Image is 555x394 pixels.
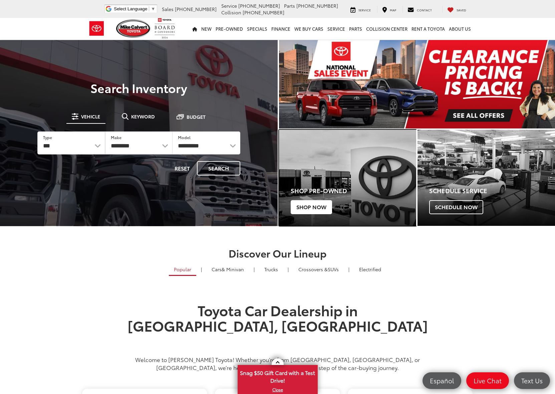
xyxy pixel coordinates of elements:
[259,264,283,275] a: Trucks
[298,266,328,273] span: Crossovers &
[122,302,433,349] h1: Toyota Car Dealership in [GEOGRAPHIC_DATA], [GEOGRAPHIC_DATA]
[423,372,461,389] a: Español
[81,114,100,119] span: Vehicle
[409,18,447,39] a: Rent a Toyota
[222,266,244,273] span: & Minivan
[238,2,280,9] span: [PHONE_NUMBER]
[131,114,155,119] span: Keyword
[178,134,191,140] label: Model
[175,6,217,12] span: [PHONE_NUMBER]
[269,18,292,39] a: Finance
[114,6,155,11] a: Select Language​
[116,19,152,38] img: Mike Calvert Toyota
[325,18,347,39] a: Service
[354,264,386,275] a: Electrified
[417,8,432,12] span: Contact
[429,200,483,214] span: Schedule Now
[358,8,371,12] span: Service
[291,200,332,214] span: Shop Now
[207,264,249,275] a: Cars
[214,18,245,39] a: Pre-Owned
[238,366,317,386] span: Snag $50 Gift Card with a Test Drive!
[187,114,206,119] span: Budget
[293,264,344,275] a: SUVs
[221,2,237,9] span: Service
[169,264,196,276] a: Popular
[518,376,546,385] span: Text Us
[292,18,325,39] a: WE BUY CARS
[347,18,364,39] a: Parts
[364,18,409,39] a: Collision Center
[447,18,473,39] a: About Us
[28,81,250,94] h3: Search Inventory
[199,266,204,273] li: |
[42,248,513,259] h2: Discover Our Lineup
[347,266,351,273] li: |
[418,130,555,226] div: Toyota
[199,18,214,39] a: New
[114,6,147,11] span: Select Language
[470,376,505,385] span: Live Chat
[221,9,241,16] span: Collision
[345,6,376,13] a: Service
[111,134,121,140] label: Make
[197,161,240,175] button: Search
[245,18,269,39] a: Specials
[279,130,417,226] a: Shop Pre-Owned Shop Now
[442,6,471,13] a: My Saved Vehicles
[457,8,466,12] span: Saved
[296,2,338,9] span: [PHONE_NUMBER]
[122,355,433,371] p: Welcome to [PERSON_NAME] Toyota! Whether you’re from [GEOGRAPHIC_DATA], [GEOGRAPHIC_DATA], or [GE...
[43,134,52,140] label: Type
[286,266,290,273] li: |
[162,6,174,12] span: Sales
[284,2,295,9] span: Parts
[151,6,155,11] span: ▼
[291,187,417,194] h4: Shop Pre-Owned
[402,6,437,13] a: Contact
[84,18,109,39] img: Toyota
[514,372,550,389] a: Text Us
[429,187,555,194] h4: Schedule Service
[466,372,509,389] a: Live Chat
[243,9,284,16] span: [PHONE_NUMBER]
[190,18,199,39] a: Home
[252,266,256,273] li: |
[377,6,401,13] a: Map
[418,130,555,226] a: Schedule Service Schedule Now
[427,376,457,385] span: Español
[169,161,196,175] button: Reset
[390,8,396,12] span: Map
